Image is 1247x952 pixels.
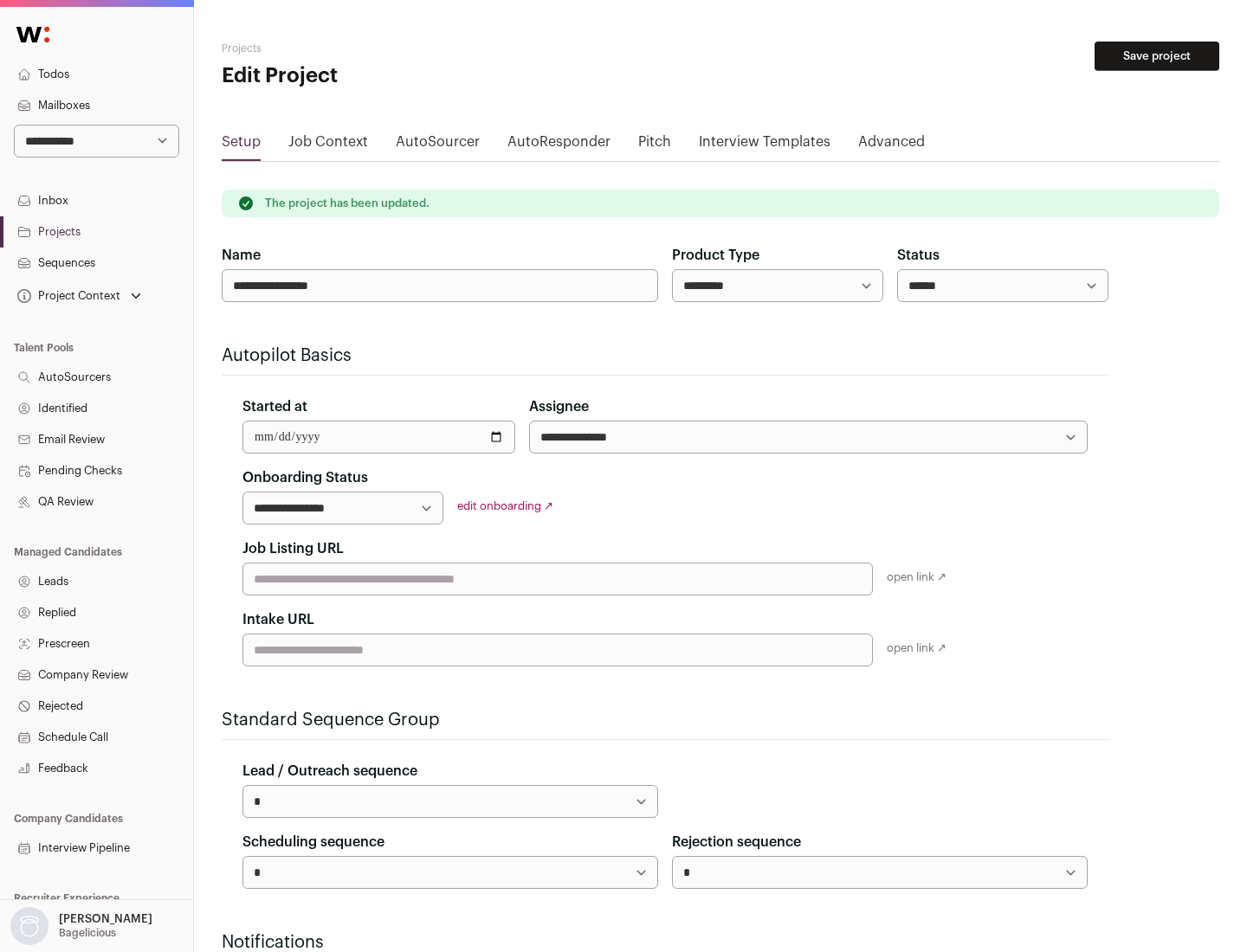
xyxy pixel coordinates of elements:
a: Interview Templates [699,132,830,159]
a: Job Context [288,132,368,159]
button: Open dropdown [7,907,156,945]
label: Assignee [529,396,589,417]
div: Project Context [14,289,120,303]
label: Product Type [672,245,759,266]
p: [PERSON_NAME] [59,912,152,926]
a: Pitch [638,132,671,159]
label: Intake URL [242,609,314,630]
label: Job Listing URL [242,538,344,559]
label: Lead / Outreach sequence [242,761,417,782]
label: Scheduling sequence [242,832,384,852]
a: Advanced [858,132,925,159]
label: Started at [242,396,307,417]
label: Rejection sequence [672,832,801,852]
img: Wellfound [7,17,59,52]
h2: Autopilot Basics [222,344,1108,368]
a: edit onboarding ↗ [457,500,553,511]
button: Open dropdown [14,284,145,308]
label: Name [222,245,261,266]
h1: Edit Project [222,62,554,90]
img: nopic.png [10,907,48,945]
label: Status [897,245,940,266]
a: AutoSourcer [396,132,480,159]
a: Setup [222,132,261,159]
h2: Standard Sequence Group [222,708,1108,732]
p: Bagelicious [59,926,116,940]
a: AutoResponder [507,132,611,159]
label: Onboarding Status [242,467,368,488]
p: The project has been updated. [265,196,430,210]
h2: Projects [222,42,554,55]
button: Save project [1095,42,1219,71]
